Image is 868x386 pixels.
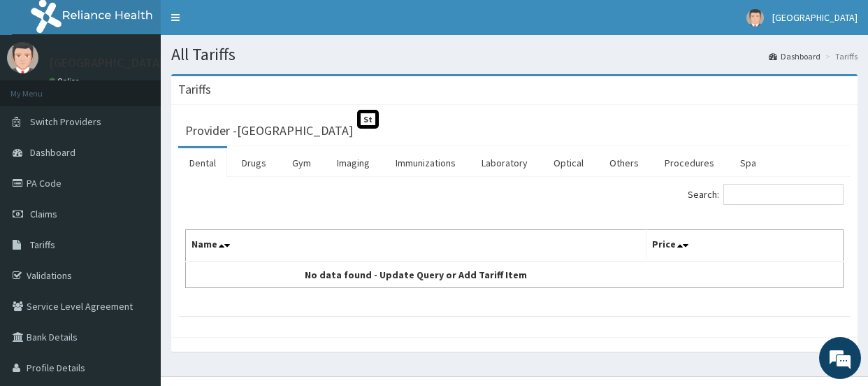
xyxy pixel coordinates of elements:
[49,57,164,69] p: [GEOGRAPHIC_DATA]
[186,262,646,288] td: No data found - Update Query or Add Tariff Item
[326,148,381,178] a: Imaging
[688,184,844,205] label: Search:
[772,11,858,24] span: [GEOGRAPHIC_DATA]
[470,148,539,178] a: Laboratory
[746,9,764,27] img: User Image
[30,115,101,128] span: Switch Providers
[178,83,211,96] h3: Tariffs
[653,148,725,178] a: Procedures
[30,238,55,251] span: Tariffs
[186,230,646,262] th: Name
[171,45,858,64] h1: All Tariffs
[542,148,595,178] a: Optical
[30,208,57,220] span: Claims
[598,148,650,178] a: Others
[178,148,227,178] a: Dental
[231,148,277,178] a: Drugs
[723,184,844,205] input: Search:
[646,230,843,262] th: Price
[729,148,767,178] a: Spa
[281,148,322,178] a: Gym
[30,146,75,159] span: Dashboard
[357,110,379,129] span: St
[384,148,467,178] a: Immunizations
[7,42,38,73] img: User Image
[185,124,353,137] h3: Provider - [GEOGRAPHIC_DATA]
[822,50,858,62] li: Tariffs
[49,76,82,86] a: Online
[769,50,820,62] a: Dashboard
